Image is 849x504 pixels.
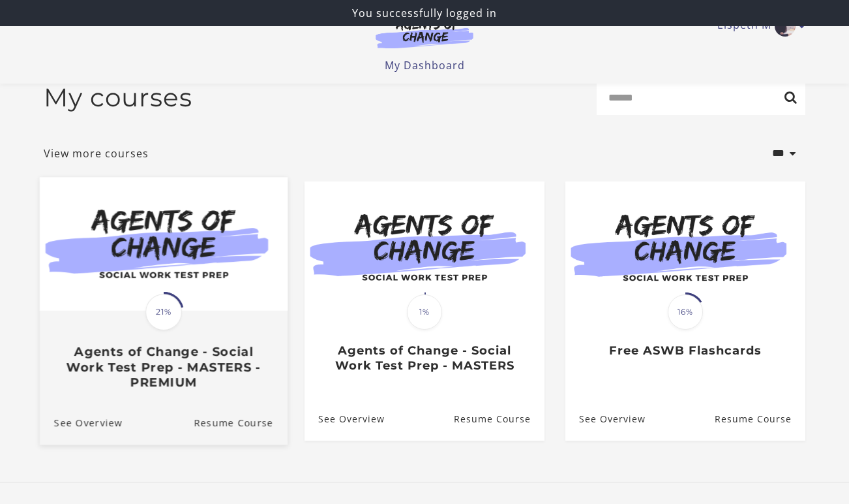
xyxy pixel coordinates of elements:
span: 16% [668,294,703,330]
span: 1% [407,294,442,330]
a: Agents of Change - Social Work Test Prep - MASTERS - PREMIUM: Resume Course [194,400,288,444]
a: My Dashboard [385,58,465,72]
a: Toggle menu [717,16,799,37]
a: Free ASWB Flashcards: Resume Course [715,398,805,440]
span: 21% [145,294,182,330]
h2: My courses [44,82,192,113]
h3: Agents of Change - Social Work Test Prep - MASTERS - PREMIUM [54,344,273,390]
h3: Agents of Change - Social Work Test Prep - MASTERS [318,343,530,373]
h3: Free ASWB Flashcards [579,343,791,358]
a: Agents of Change - Social Work Test Prep - MASTERS - PREMIUM: See Overview [40,400,123,444]
a: Free ASWB Flashcards: See Overview [565,398,646,440]
a: Agents of Change - Social Work Test Prep - MASTERS: See Overview [305,398,385,440]
a: View more courses [44,146,149,161]
a: Agents of Change - Social Work Test Prep - MASTERS: Resume Course [454,398,544,440]
p: You successfully logged in [5,5,844,21]
img: Agents of Change Logo [362,18,487,48]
